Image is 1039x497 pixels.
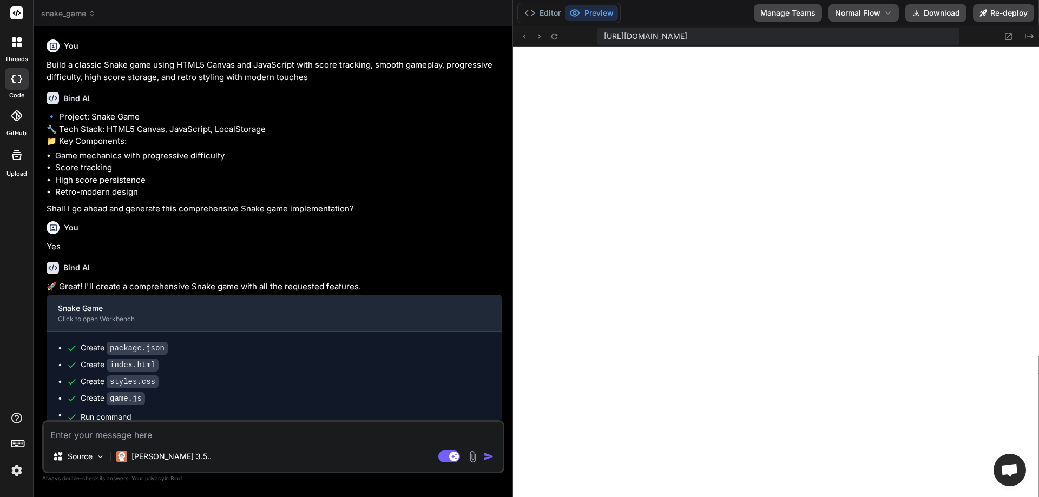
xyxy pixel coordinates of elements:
li: Retro-modern design [55,186,502,198]
button: Preview [565,5,618,21]
button: Re-deploy [973,4,1034,22]
button: Snake GameClick to open Workbench [47,295,484,331]
label: Upload [6,169,27,178]
iframe: Preview [513,47,1039,497]
span: privacy [145,475,165,481]
span: snake_game [41,8,96,19]
button: Download [905,4,966,22]
div: Snake Game [58,303,473,314]
div: Create [81,393,145,404]
h6: Bind AI [63,262,90,273]
code: package.json [107,342,168,355]
p: Yes [47,241,502,253]
h6: You [64,41,78,51]
li: Game mechanics with progressive difficulty [55,150,502,162]
p: Shall I go ahead and generate this comprehensive Snake game implementation? [47,203,502,215]
li: Score tracking [55,162,502,174]
button: Manage Teams [754,4,822,22]
img: Pick Models [96,452,105,461]
p: Build a classic Snake game using HTML5 Canvas and JavaScript with score tracking, smooth gameplay... [47,59,502,83]
img: settings [8,461,26,480]
code: game.js [107,392,145,405]
div: Create [81,359,159,370]
span: Run command [81,412,491,422]
label: threads [5,55,28,64]
p: 🚀 Great! I'll create a comprehensive Snake game with all the requested features. [47,281,502,293]
img: attachment [466,450,479,463]
img: icon [483,451,494,462]
p: Source [68,451,93,462]
label: code [9,91,24,100]
span: [URL][DOMAIN_NAME] [604,31,687,42]
label: GitHub [6,129,27,138]
button: Editor [520,5,565,21]
p: Always double-check its answers. Your in Bind [42,473,504,483]
img: Claude 3.5 Haiku [116,451,127,462]
button: Normal Flow [828,4,899,22]
p: 🔹 Project: Snake Game 🔧 Tech Stack: HTML5 Canvas, JavaScript, LocalStorage 📁 Key Components: [47,111,502,148]
span: Normal Flow [835,8,880,18]
div: Click to open Workbench [58,315,473,323]
div: Create [81,376,159,387]
p: [PERSON_NAME] 3.5.. [131,451,212,462]
a: Open chat [994,454,1026,486]
li: High score persistence [55,174,502,187]
code: index.html [107,359,159,372]
div: Create [81,342,168,354]
code: styles.css [107,375,159,388]
h6: You [64,222,78,233]
h6: Bind AI [63,93,90,104]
